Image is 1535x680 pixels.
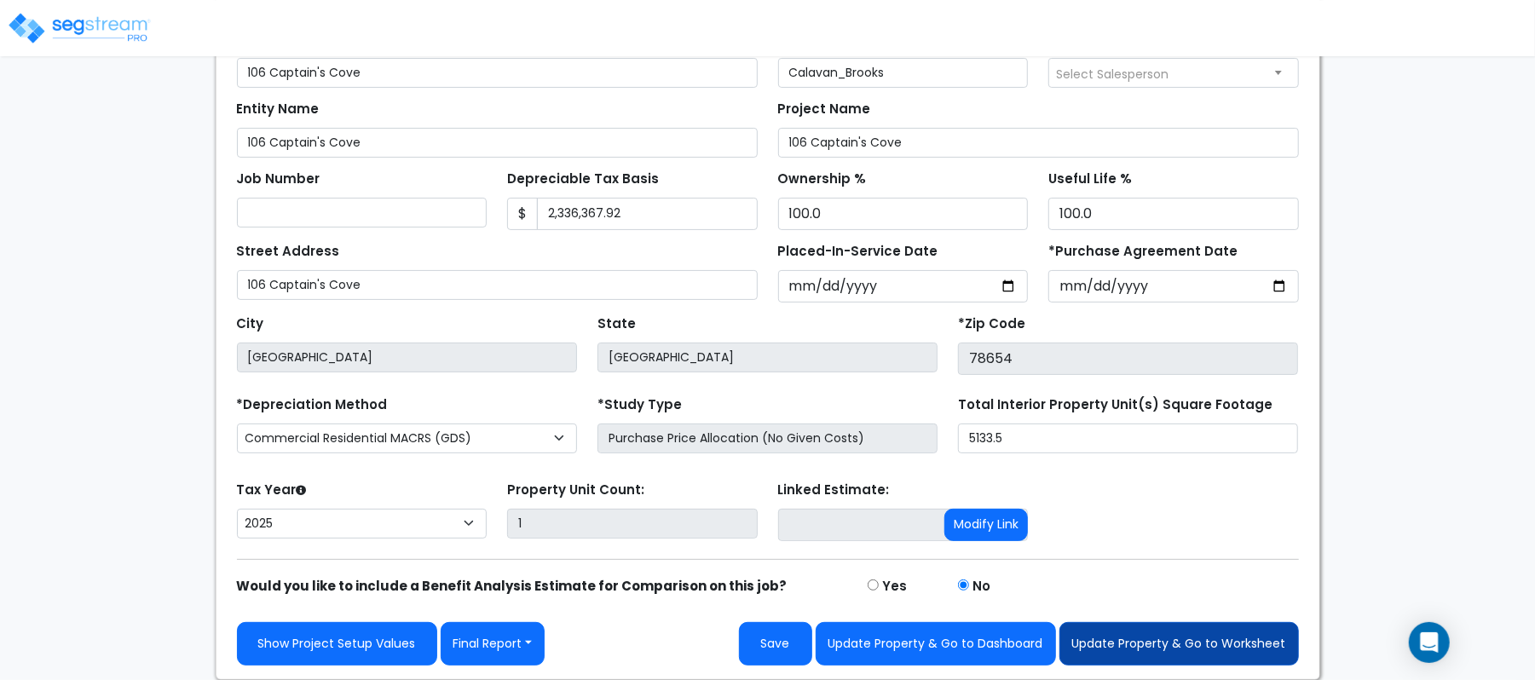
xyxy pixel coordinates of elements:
[7,11,152,45] img: logo_pro_r.png
[537,198,758,230] input: 0.00
[778,128,1299,158] input: Project Name
[507,198,538,230] span: $
[597,314,636,334] label: State
[944,509,1028,541] button: Modify Link
[1059,622,1299,666] button: Update Property & Go to Worksheet
[778,58,1029,88] input: Client Name
[778,198,1029,230] input: Ownership
[237,100,320,119] label: Entity Name
[972,577,990,596] label: No
[237,58,758,88] input: Property Name
[237,622,437,666] a: Show Project Setup Values
[597,395,682,415] label: *Study Type
[237,242,340,262] label: Street Address
[958,314,1025,334] label: *Zip Code
[778,100,871,119] label: Project Name
[507,170,659,189] label: Depreciable Tax Basis
[1048,242,1238,262] label: *Purchase Agreement Date
[507,481,644,500] label: Property Unit Count:
[958,424,1298,453] input: total square foot
[237,270,758,300] input: Street Address
[1048,170,1132,189] label: Useful Life %
[1048,198,1299,230] input: Depreciation
[1409,622,1450,663] div: Open Intercom Messenger
[507,509,758,539] input: Building Count
[778,242,938,262] label: Placed-In-Service Date
[958,343,1298,375] input: Zip Code
[1048,270,1299,303] input: Purchase Date
[816,622,1056,666] button: Update Property & Go to Dashboard
[441,622,545,666] button: Final Report
[778,170,867,189] label: Ownership %
[1056,66,1169,83] span: Select Salesperson
[237,128,758,158] input: Entity Name
[882,577,907,596] label: Yes
[958,395,1272,415] label: Total Interior Property Unit(s) Square Footage
[778,481,890,500] label: Linked Estimate:
[237,170,320,189] label: Job Number
[237,481,307,500] label: Tax Year
[237,395,388,415] label: *Depreciation Method
[237,314,264,334] label: City
[237,577,788,595] strong: Would you like to include a Benefit Analysis Estimate for Comparison on this job?
[739,622,812,666] button: Save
